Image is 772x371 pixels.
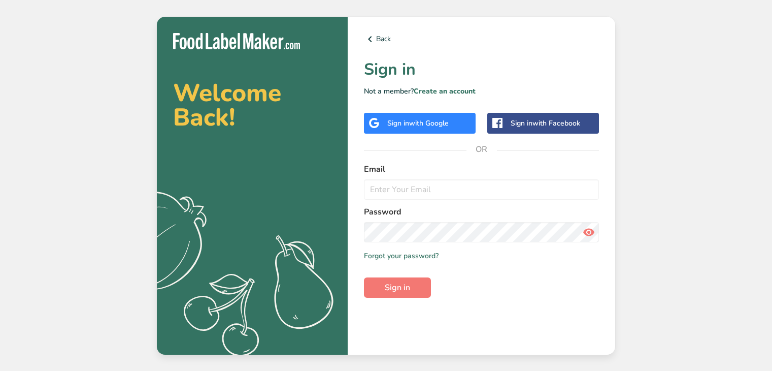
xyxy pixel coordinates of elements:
[364,277,431,298] button: Sign in
[173,33,300,50] img: Food Label Maker
[466,134,497,165] span: OR
[364,163,599,175] label: Email
[364,206,599,218] label: Password
[511,118,580,129] div: Sign in
[364,251,439,261] a: Forgot your password?
[387,118,449,129] div: Sign in
[173,81,331,130] h2: Welcome Back!
[385,282,410,294] span: Sign in
[414,86,476,96] a: Create an account
[364,33,599,45] a: Back
[364,86,599,97] p: Not a member?
[532,118,580,128] span: with Facebook
[364,179,599,200] input: Enter Your Email
[364,57,599,82] h1: Sign in
[409,118,449,128] span: with Google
